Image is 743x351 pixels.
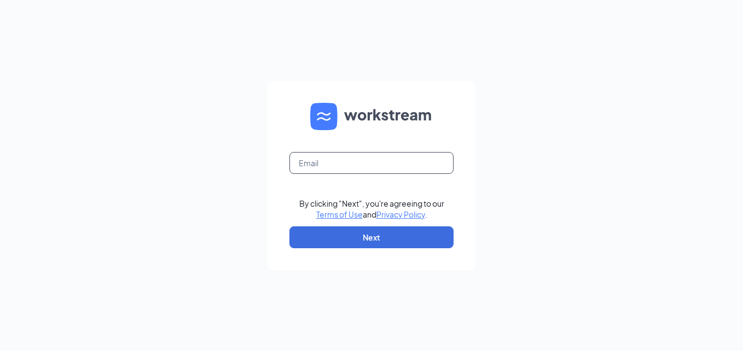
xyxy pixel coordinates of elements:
[376,209,425,219] a: Privacy Policy
[316,209,363,219] a: Terms of Use
[289,152,454,174] input: Email
[310,103,433,130] img: WS logo and Workstream text
[289,226,454,248] button: Next
[299,198,444,220] div: By clicking "Next", you're agreeing to our and .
